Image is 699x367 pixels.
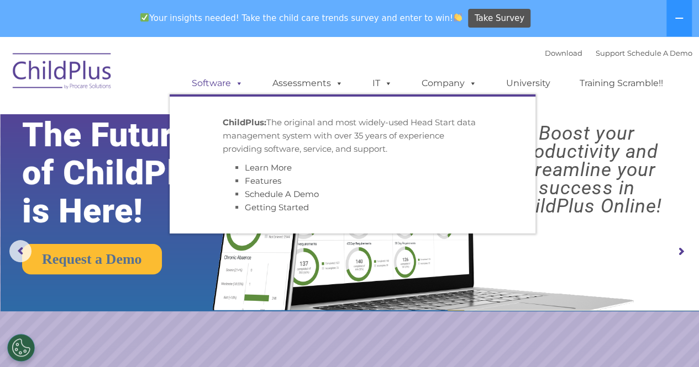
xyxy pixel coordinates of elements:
a: Company [411,72,488,94]
a: Assessments [261,72,354,94]
button: Cookies Settings [7,334,35,361]
img: 👏 [454,13,462,22]
a: Download [545,49,582,57]
rs-layer: Boost your productivity and streamline your success in ChildPlus Online! [483,124,690,215]
a: IT [361,72,403,94]
a: Take Survey [468,9,530,28]
a: Schedule A Demo [245,189,319,199]
p: The original and most widely-used Head Start data management system with over 35 years of experie... [223,116,482,156]
a: University [495,72,561,94]
a: Learn More [245,162,292,173]
a: Request a Demo [22,244,162,274]
img: ✅ [140,13,149,22]
img: ChildPlus by Procare Solutions [7,45,118,100]
span: Your insights needed! Take the child care trends survey and enter to win! [136,7,467,29]
a: Training Scramble!! [569,72,674,94]
font: | [545,49,692,57]
a: Software [181,72,254,94]
span: Last name [154,73,187,81]
a: Getting Started [245,202,309,212]
rs-layer: The Future of ChildPlus is Here! [22,116,245,230]
span: Phone number [154,118,201,126]
strong: ChildPlus: [223,117,266,127]
span: Take Survey [475,9,524,28]
a: Features [245,175,281,186]
a: Schedule A Demo [627,49,692,57]
a: Support [596,49,625,57]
